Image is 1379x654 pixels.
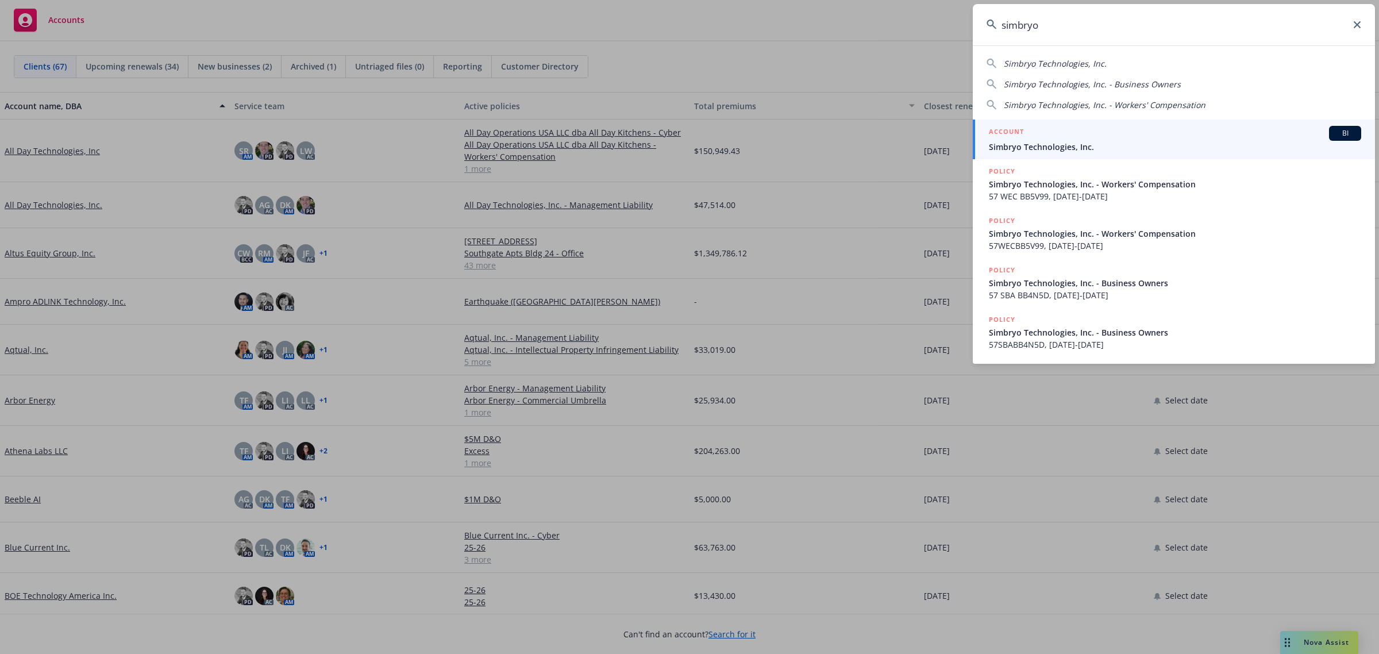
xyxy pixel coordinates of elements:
input: Search... [973,4,1375,45]
span: 57SBABB4N5D, [DATE]-[DATE] [989,338,1361,351]
h5: POLICY [989,264,1015,276]
span: BI [1334,128,1357,139]
a: POLICYSimbryo Technologies, Inc. - Business Owners57SBABB4N5D, [DATE]-[DATE] [973,307,1375,357]
h5: ACCOUNT [989,126,1024,140]
span: 57 SBA BB4N5D, [DATE]-[DATE] [989,289,1361,301]
a: POLICYSimbryo Technologies, Inc. - Business Owners57 SBA BB4N5D, [DATE]-[DATE] [973,258,1375,307]
span: Simbryo Technologies, Inc. - Business Owners [1004,79,1181,90]
a: ACCOUNTBISimbryo Technologies, Inc. [973,120,1375,159]
span: 57WECBB5V99, [DATE]-[DATE] [989,240,1361,252]
span: Simbryo Technologies, Inc. - Workers' Compensation [1004,99,1205,110]
span: Simbryo Technologies, Inc. [1004,58,1107,69]
span: Simbryo Technologies, Inc. - Business Owners [989,326,1361,338]
span: 57 WEC BB5V99, [DATE]-[DATE] [989,190,1361,202]
a: POLICYSimbryo Technologies, Inc. - Workers' Compensation57 WEC BB5V99, [DATE]-[DATE] [973,159,1375,209]
span: Simbryo Technologies, Inc. - Business Owners [989,277,1361,289]
a: POLICYSimbryo Technologies, Inc. - Workers' Compensation57WECBB5V99, [DATE]-[DATE] [973,209,1375,258]
span: Simbryo Technologies, Inc. - Workers' Compensation [989,178,1361,190]
h5: POLICY [989,166,1015,177]
h5: POLICY [989,215,1015,226]
span: Simbryo Technologies, Inc. - Workers' Compensation [989,228,1361,240]
h5: POLICY [989,314,1015,325]
span: Simbryo Technologies, Inc. [989,141,1361,153]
